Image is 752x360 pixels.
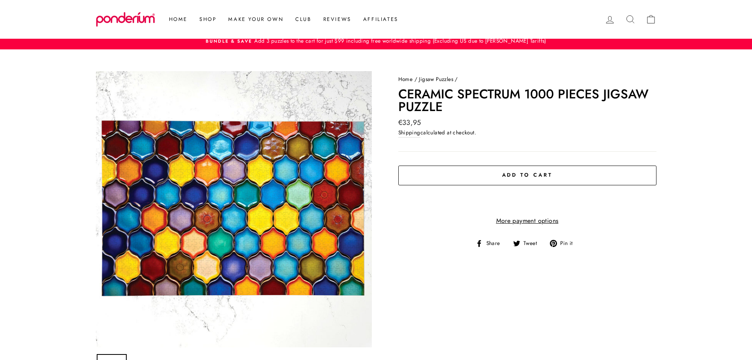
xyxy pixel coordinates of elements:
[485,239,506,248] span: Share
[522,239,543,248] span: Tweet
[398,88,656,113] h1: Ceramic Spectrum 1000 Pieces Jigsaw Puzzle
[96,12,155,27] img: Ponderium
[455,75,458,83] span: /
[357,12,404,26] a: Affiliates
[206,38,252,44] span: Bundle & Save
[163,12,193,26] a: Home
[398,117,421,128] span: €33,95
[398,189,656,207] iframe: PayPal-paypal
[419,75,453,83] a: Jigsaw Puzzles
[193,12,222,26] a: Shop
[398,128,656,138] div: calculated at checkout.
[252,37,546,45] span: Add 3 puzzles to the cart for just $99 including free worldwide shipping (Excluding US due to [PE...
[398,128,420,138] a: Shipping
[159,12,404,26] ul: Primary
[222,12,289,26] a: Make Your Own
[98,37,654,45] a: Bundle & SaveAdd 3 puzzles to the cart for just $99 including free worldwide shipping (Excluding ...
[289,12,317,26] a: Club
[398,75,656,84] nav: breadcrumbs
[398,75,413,83] a: Home
[414,75,417,83] span: /
[559,239,578,248] span: Pin it
[398,166,656,185] button: Add to cart
[502,171,553,179] span: Add to cart
[317,12,357,26] a: Reviews
[398,216,656,226] a: More payment options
